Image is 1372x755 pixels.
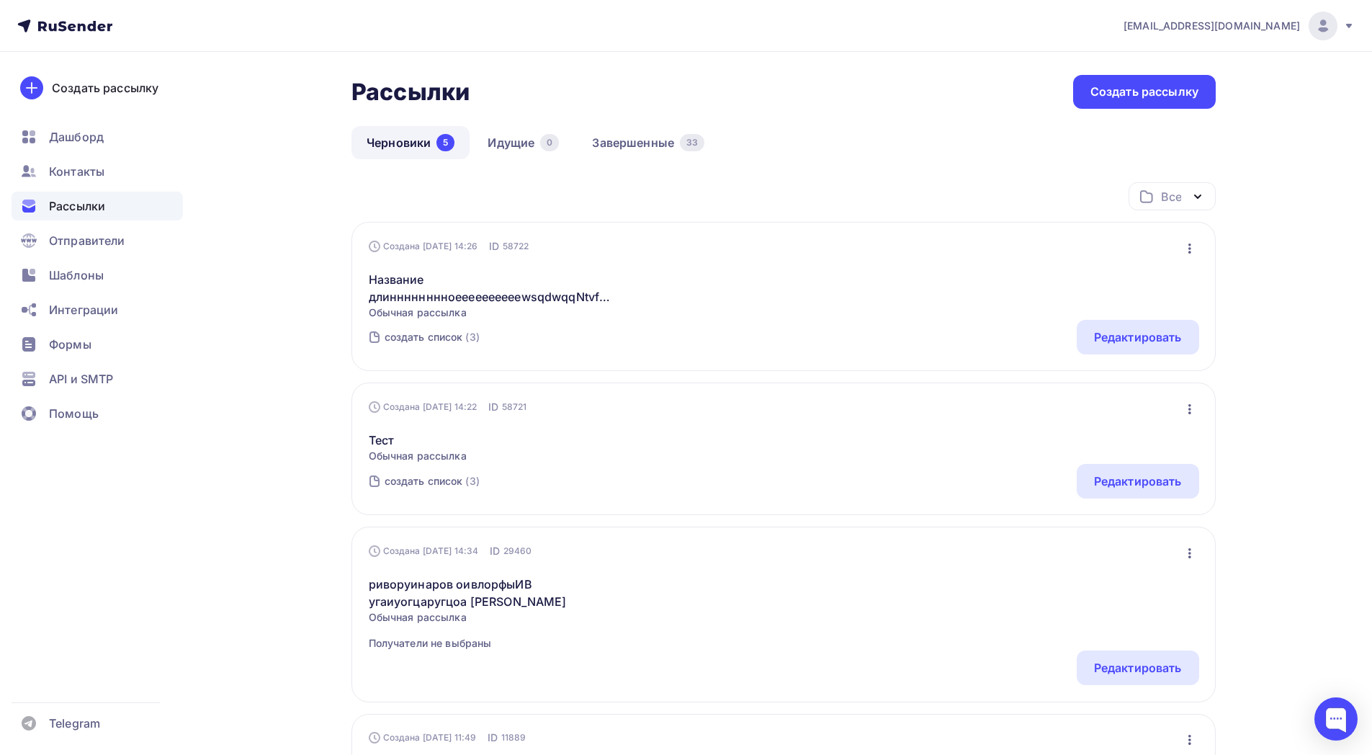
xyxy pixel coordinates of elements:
div: 0 [540,134,559,151]
span: 58721 [502,400,527,414]
span: Рассылки [49,197,105,215]
a: Завершенные33 [577,126,719,159]
div: Создать рассылку [52,79,158,97]
span: Обычная рассылка [369,449,467,463]
div: Редактировать [1094,473,1182,490]
span: Помощь [49,405,99,422]
a: Рассылки [12,192,183,220]
span: Интеграции [49,301,118,318]
a: создать список (3) [383,326,481,349]
div: Редактировать [1094,659,1182,676]
div: Все [1161,188,1181,205]
div: 5 [436,134,454,151]
div: Создать рассылку [1090,84,1198,100]
a: Контакты [12,157,183,186]
span: Формы [49,336,91,353]
div: Создана [DATE] 14:22 [369,401,477,413]
span: ID [489,239,499,254]
span: Отправители [49,232,125,249]
span: Обычная рассылка [369,610,616,625]
div: создать список [385,474,463,488]
span: ID [488,400,498,414]
div: 33 [680,134,704,151]
a: Отправители [12,226,183,255]
a: риворуинаров оивлорфыИВ угаиуогцаругцоа [PERSON_NAME] [369,576,616,610]
span: Получатели не выбраны [369,636,616,651]
span: Telegram [49,715,100,732]
span: 29460 [503,544,532,558]
div: создать список [385,330,463,344]
span: API и SMTP [49,370,113,388]
a: Черновики5 [351,126,470,159]
span: ID [490,544,500,558]
span: ID [488,731,498,745]
div: Создана [DATE] 14:26 [369,241,478,252]
button: Все [1129,182,1216,210]
div: Редактировать [1094,329,1182,346]
span: [EMAIL_ADDRESS][DOMAIN_NAME] [1124,19,1300,33]
div: (3) [465,474,479,488]
span: Дашборд [49,128,104,146]
div: Создана [DATE] 14:34 [369,545,479,557]
a: Дашборд [12,122,183,151]
a: Идущие0 [472,126,574,159]
span: 58722 [503,239,529,254]
a: Тест [369,432,467,449]
a: Формы [12,330,183,359]
div: Создана [DATE] 11:49 [369,732,477,743]
span: Обычная рассылка [369,305,616,320]
h2: Рассылки [351,78,470,107]
span: Шаблоны [49,267,104,284]
span: 11889 [501,731,526,745]
a: Название длинннннннноееееееееееwsqdwqqNtvfТемаНазвание длинннннннноееееееееееwsqdwqqNtvfТемаНазва... [369,271,616,305]
a: создать список (3) [383,470,481,493]
a: Шаблоны [12,261,183,290]
div: (3) [465,330,479,344]
a: [EMAIL_ADDRESS][DOMAIN_NAME] [1124,12,1355,40]
span: Контакты [49,163,104,180]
